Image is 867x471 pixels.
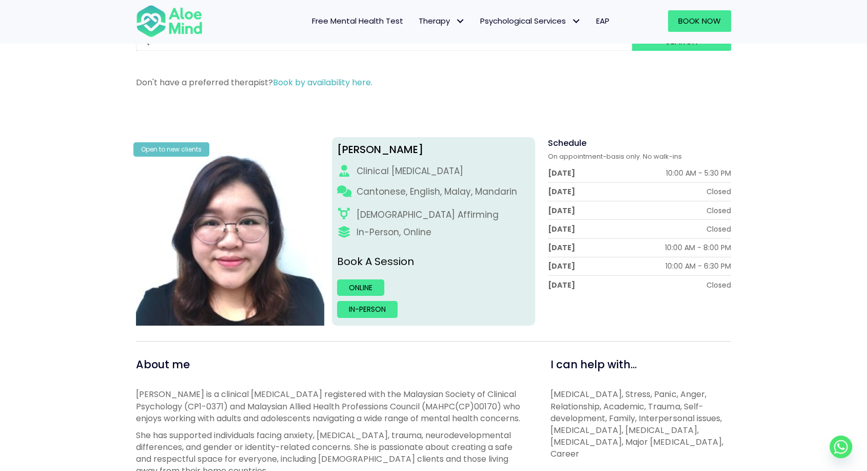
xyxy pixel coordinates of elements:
[337,279,384,296] a: Online
[548,137,586,149] span: Schedule
[678,15,721,26] span: Book Now
[480,15,581,26] span: Psychological Services
[596,15,609,26] span: EAP
[548,242,575,253] div: [DATE]
[136,357,190,372] span: About me
[216,10,617,32] nav: Menu
[337,142,530,157] div: [PERSON_NAME]
[136,137,324,326] img: Wei Shan_Profile-300×300
[548,205,575,216] div: [DATE]
[550,357,637,372] span: I can help with...
[668,10,731,32] a: Book Now
[548,168,575,178] div: [DATE]
[312,15,403,26] span: Free Mental Health Test
[706,280,731,290] div: Closed
[548,261,575,271] div: [DATE]
[357,226,431,239] div: In-Person, Online
[337,301,398,317] a: In-person
[568,14,583,29] span: Psychological Services: submenu
[304,10,411,32] a: Free Mental Health Test
[548,152,682,161] span: On appointment-basis only. No walk-ins
[548,224,575,234] div: [DATE]
[357,165,463,178] div: Clinical [MEDICAL_DATA]
[665,242,731,253] div: 10:00 AM - 8:00 PM
[411,10,472,32] a: TherapyTherapy: submenu
[357,209,499,221] div: [DEMOGRAPHIC_DATA] Affirming
[830,436,852,458] a: Whatsapp
[419,15,465,26] span: Therapy
[548,186,575,197] div: [DATE]
[550,388,731,460] p: [MEDICAL_DATA], Stress, Panic, Anger, Relationship, Academic, Trauma, Self-development, Family, I...
[472,10,588,32] a: Psychological ServicesPsychological Services: submenu
[136,388,527,424] p: [PERSON_NAME] is a clinical [MEDICAL_DATA] registered with the Malaysian Society of Clinical Psyc...
[273,77,372,88] a: Book by availability here.
[706,224,731,234] div: Closed
[666,168,731,178] div: 10:00 AM - 5:30 PM
[452,14,467,29] span: Therapy: submenu
[357,185,517,198] p: Cantonese, English, Malay, Mandarin
[136,77,731,88] p: Don't have a preferred therapist?
[337,254,530,269] p: Book A Session
[588,10,617,32] a: EAP
[133,142,209,156] div: Open to new clients
[548,280,575,290] div: [DATE]
[706,205,731,216] div: Closed
[136,4,203,38] img: Aloe mind Logo
[706,186,731,197] div: Closed
[665,261,731,271] div: 10:00 AM - 6:30 PM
